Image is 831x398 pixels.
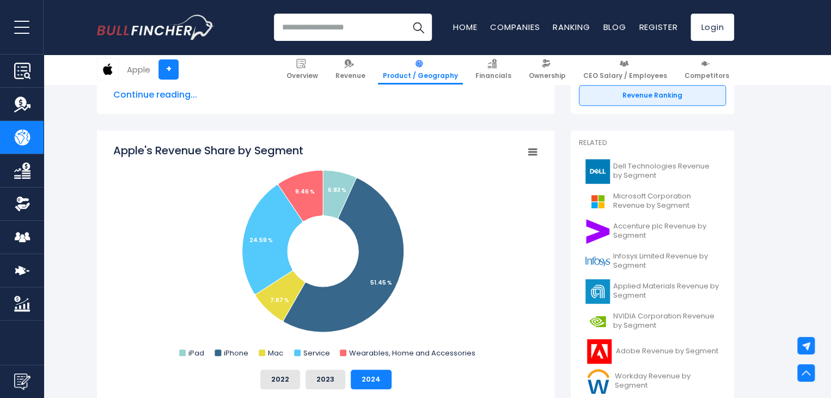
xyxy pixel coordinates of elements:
[328,186,346,194] tspan: 6.83 %
[585,369,612,394] img: WDAY logo
[613,162,719,180] span: Dell Technologies Revenue by Segment
[691,14,734,41] a: Login
[224,348,248,358] text: iPhone
[370,279,392,287] tspan: 51.45 %
[639,21,677,33] a: Register
[613,192,719,210] span: Microsoft Corporation Revenue by Segment
[490,21,540,33] a: Companies
[471,55,516,85] a: Financials
[583,71,667,80] span: CEO Salary / Employees
[351,370,392,389] button: 2024
[270,296,289,304] tspan: 7.67 %
[616,347,718,356] span: Adobe Revenue by Segment
[603,21,626,33] a: Blog
[579,186,726,216] a: Microsoft Corporation Revenue by Segment
[613,252,719,270] span: Infosys Limited Revenue by Segment
[685,71,729,80] span: Competitors
[585,249,610,274] img: INFY logo
[113,88,538,101] span: Continue reading...
[579,246,726,276] a: Infosys Limited Revenue by Segment
[613,222,719,240] span: Accenture plc Revenue by Segment
[579,138,726,148] p: Related
[579,156,726,186] a: Dell Technologies Revenue by Segment
[579,336,726,366] a: Adobe Revenue by Segment
[475,71,511,80] span: Financials
[268,348,283,358] text: Mac
[331,55,370,85] a: Revenue
[383,71,458,80] span: Product / Geography
[585,279,610,304] img: AMAT logo
[613,312,719,330] span: NVIDIA Corporation Revenue by Segment
[295,188,315,196] tspan: 9.46 %
[453,21,477,33] a: Home
[127,63,150,76] div: Apple
[113,143,303,158] tspan: Apple's Revenue Share by Segment
[579,306,726,336] a: NVIDIA Corporation Revenue by Segment
[113,143,538,361] svg: Apple's Revenue Share by Segment
[529,71,566,80] span: Ownership
[585,339,613,364] img: ADBE logo
[97,59,118,80] img: AAPL logo
[303,348,330,358] text: Service
[680,55,734,85] a: Competitors
[335,71,365,80] span: Revenue
[188,348,204,358] text: iPad
[579,276,726,306] a: Applied Materials Revenue by Segment
[579,216,726,246] a: Accenture plc Revenue by Segment
[585,219,610,244] img: ACN logo
[97,15,214,40] a: Go to homepage
[158,59,179,80] a: +
[286,71,318,80] span: Overview
[579,85,726,106] a: Revenue Ranking
[585,189,610,214] img: MSFT logo
[615,372,719,390] span: Workday Revenue by Segment
[578,55,672,85] a: CEO Salary / Employees
[378,55,463,85] a: Product / Geography
[260,370,300,389] button: 2022
[349,348,475,358] text: Wearables, Home and Accessories
[97,15,215,40] img: Bullfincher logo
[14,196,30,212] img: Ownership
[585,159,610,184] img: DELL logo
[613,282,719,300] span: Applied Materials Revenue by Segment
[305,370,345,389] button: 2023
[579,366,726,396] a: Workday Revenue by Segment
[585,309,610,334] img: NVDA logo
[282,55,323,85] a: Overview
[553,21,590,33] a: Ranking
[405,14,432,41] button: Search
[249,236,273,244] tspan: 24.59 %
[524,55,571,85] a: Ownership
